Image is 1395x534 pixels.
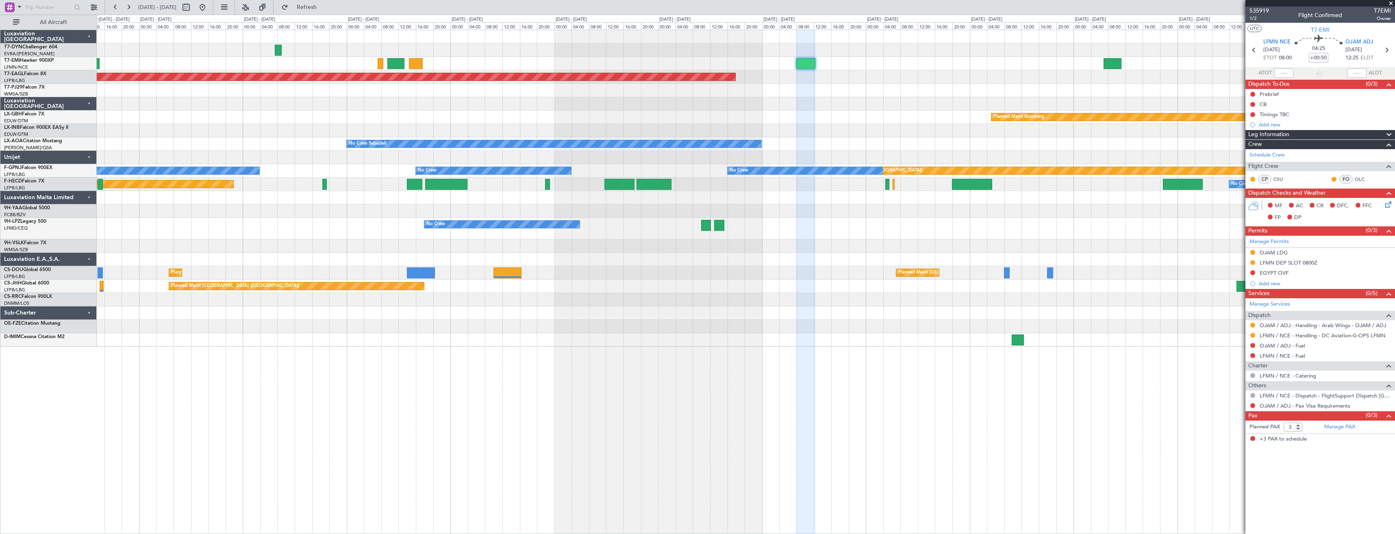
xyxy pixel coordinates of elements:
div: Planned Maint [GEOGRAPHIC_DATA] ([GEOGRAPHIC_DATA]) [171,267,299,279]
div: 16:00 [312,22,330,30]
div: 08:00 [174,22,191,30]
div: 00:00 [347,22,364,30]
div: 16:00 [208,22,226,30]
span: Leg Information [1248,130,1289,139]
span: D-IMIM [4,334,21,339]
button: UTC [1247,25,1262,32]
a: WMSA/SZB [4,91,28,97]
div: 04:00 [364,22,381,30]
a: LFMN / NCE - Dispatch - FlightSupport Dispatch [GEOGRAPHIC_DATA] [1260,392,1391,399]
a: Manage Permits [1249,238,1289,246]
span: Refresh [290,4,324,10]
span: +3 PAX to schedule [1260,435,1307,443]
a: CS-DOUGlobal 6500 [4,267,51,272]
div: 12:00 [1229,22,1247,30]
div: [DATE] - [DATE] [659,16,691,23]
a: LFMN / NCE - Fuel [1260,352,1305,359]
div: 00:00 [970,22,987,30]
span: T7-EAGL [4,72,24,76]
span: Flight Crew [1248,162,1278,171]
div: [DATE] - [DATE] [140,16,172,23]
a: T7-EMIHawker 900XP [4,58,54,63]
div: CB [1260,101,1267,108]
div: 12:00 [918,22,935,30]
div: OJAM LDG [1260,249,1288,256]
div: 16:00 [1039,22,1056,30]
span: F-GPNJ [4,165,22,170]
div: 08:00 [589,22,606,30]
a: EVRA/[PERSON_NAME] [4,51,54,57]
span: Others [1248,381,1266,391]
span: ETOT [1263,54,1277,62]
a: DNMM/LOS [4,300,29,306]
button: Refresh [278,1,326,14]
span: [DATE] [1345,46,1362,54]
a: FCBB/BZV [4,212,26,218]
a: LFPB/LBG [4,171,25,178]
div: 20:00 [122,22,139,30]
div: 04:00 [468,22,485,30]
div: 00:00 [866,22,883,30]
div: Timings TBC [1260,111,1289,118]
span: F-HECD [4,179,22,184]
span: (0/3) [1366,80,1378,88]
div: 12:00 [1021,22,1039,30]
a: Manage Services [1249,300,1290,308]
span: 08:00 [1279,54,1292,62]
div: 08:00 [381,22,399,30]
input: --:-- [1274,68,1293,78]
div: 00:00 [554,22,572,30]
a: LFMN / NCE - Catering [1260,372,1316,379]
div: Planned Maint [GEOGRAPHIC_DATA] ([GEOGRAPHIC_DATA]) [898,267,1026,279]
div: 12:00 [502,22,520,30]
a: 9H-LPZLegacy 500 [4,219,46,224]
div: 00:00 [762,22,780,30]
div: 08:00 [797,22,814,30]
span: Crew [1248,140,1262,149]
a: D-IMIMCessna Citation M2 [4,334,65,339]
div: [DATE] - [DATE] [348,16,379,23]
span: AC [1296,202,1303,210]
span: MF [1275,202,1282,210]
div: No Crew [426,218,445,230]
div: 16:00 [935,22,952,30]
div: [DATE] - [DATE] [98,16,130,23]
div: 04:00 [1091,22,1108,30]
div: 12:00 [606,22,624,30]
a: LX-AOACitation Mustang [4,139,62,143]
div: 04:00 [260,22,278,30]
span: Permits [1248,226,1267,236]
div: 12:00 [398,22,416,30]
span: CS-JHH [4,281,22,286]
a: OLC [1355,176,1373,183]
div: 04:00 [571,22,589,30]
div: Add new [1259,280,1391,287]
div: 20:00 [226,22,243,30]
a: LFMN / NCE - Handling - DC Aviation-G-OPS LFMN [1260,332,1385,339]
div: [DATE] - [DATE] [867,16,898,23]
a: LX-GBHFalcon 7X [4,112,44,117]
span: Pax [1248,411,1257,421]
span: LX-GBH [4,112,22,117]
div: 20:00 [433,22,451,30]
div: No Crew [1231,178,1250,190]
span: (0/5) [1366,289,1378,297]
span: DFC, [1337,202,1349,210]
a: CSU [1273,176,1292,183]
a: OJAM / ADJ - Fuel [1260,342,1305,349]
div: [DATE] - [DATE] [452,16,483,23]
span: Dispatch [1248,311,1271,320]
span: FP [1275,214,1281,222]
span: OJAM ADJ [1345,38,1373,46]
span: ELDT [1360,54,1373,62]
span: OE-FZE [4,321,21,326]
a: EDLW/DTM [4,118,28,124]
span: (0/3) [1366,226,1378,234]
span: DP [1294,214,1302,222]
div: 04:00 [156,22,174,30]
a: CS-RRCFalcon 900LX [4,294,52,299]
span: Dispatch To-Dos [1248,80,1289,89]
div: 04:00 [987,22,1004,30]
div: 00:00 [450,22,468,30]
div: 12:00 [710,22,728,30]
